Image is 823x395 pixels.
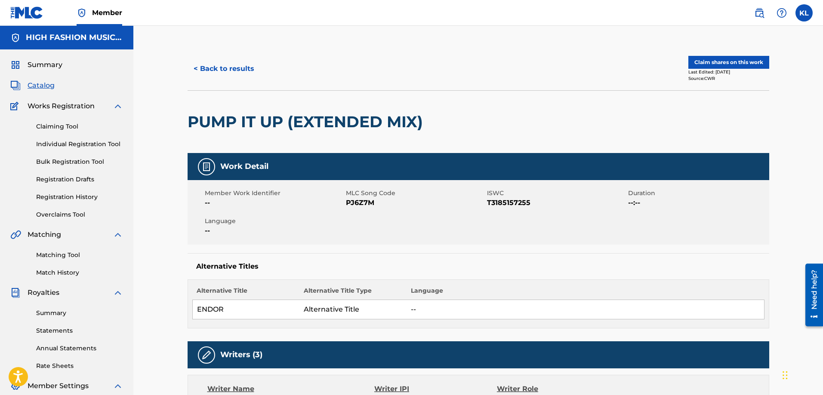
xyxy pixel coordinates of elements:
[783,362,788,388] div: Slepen
[28,288,59,298] span: Royalties
[77,8,87,18] img: Top Rightsholder
[28,230,61,240] span: Matching
[220,162,268,171] h5: Work Detail
[754,8,764,18] img: search
[192,286,299,300] th: Alternative Title
[10,101,22,111] img: Works Registration
[10,60,62,70] a: SummarySummary
[10,6,43,19] img: MLC Logo
[10,230,21,240] img: Matching
[407,300,764,319] td: --
[346,189,485,198] span: MLC Song Code
[36,210,123,219] a: Overclaims Tool
[192,300,299,319] td: ENDOR
[220,350,262,360] h5: Writers (3)
[113,230,123,240] img: expand
[487,189,626,198] span: ISWC
[188,112,427,132] h2: PUMP IT UP (EXTENDED MIX)
[628,198,767,208] span: --:--
[799,260,823,330] iframe: Resource Center
[196,262,761,271] h5: Alternative Titles
[28,101,95,111] span: Works Registration
[201,350,212,360] img: Writers
[777,8,787,18] img: help
[299,286,407,300] th: Alternative Title Type
[205,198,344,208] span: --
[36,175,123,184] a: Registration Drafts
[205,226,344,236] span: --
[205,217,344,226] span: Language
[36,326,123,335] a: Statements
[10,381,21,391] img: Member Settings
[28,80,55,91] span: Catalog
[207,384,375,394] div: Writer Name
[487,198,626,208] span: T3185157255
[10,33,21,43] img: Accounts
[36,344,123,353] a: Annual Statements
[205,189,344,198] span: Member Work Identifier
[36,122,123,131] a: Claiming Tool
[773,4,790,21] div: Help
[36,157,123,166] a: Bulk Registration Tool
[36,140,123,149] a: Individual Registration Tool
[10,60,21,70] img: Summary
[780,354,823,395] iframe: Chat Widget
[36,361,123,371] a: Rate Sheets
[36,193,123,202] a: Registration History
[188,58,260,80] button: < Back to results
[28,381,89,391] span: Member Settings
[201,162,212,172] img: Work Detail
[780,354,823,395] div: Chatwidget
[36,251,123,260] a: Matching Tool
[497,384,608,394] div: Writer Role
[36,268,123,277] a: Match History
[113,101,123,111] img: expand
[113,288,123,298] img: expand
[346,198,485,208] span: PJ6Z7M
[10,80,21,91] img: Catalog
[113,381,123,391] img: expand
[374,384,497,394] div: Writer IPI
[688,56,769,69] button: Claim shares on this work
[28,60,62,70] span: Summary
[36,309,123,318] a: Summary
[751,4,768,21] a: Public Search
[688,75,769,82] div: Source: CWR
[795,4,813,21] div: User Menu
[628,189,767,198] span: Duration
[10,80,55,91] a: CatalogCatalog
[26,33,123,43] h5: HIGH FASHION MUSIC BV
[10,288,21,298] img: Royalties
[688,69,769,75] div: Last Edited: [DATE]
[299,300,407,319] td: Alternative Title
[92,8,122,18] span: Member
[407,286,764,300] th: Language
